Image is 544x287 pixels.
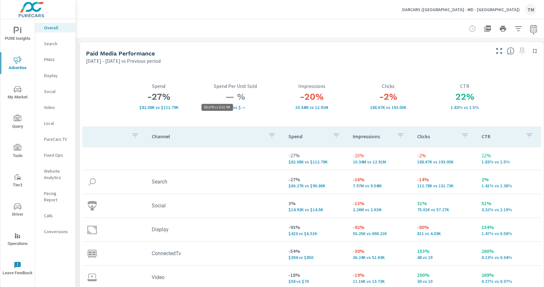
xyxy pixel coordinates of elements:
p: -19% [353,271,407,279]
p: 48 vs 19 [417,255,471,260]
p: 811 vs 4.03K [417,231,471,236]
p: -14% [417,176,471,183]
h3: 22% [426,91,503,102]
p: $66.27K vs $90.86K [288,183,343,188]
p: 22% [482,152,536,159]
h3: -20% [273,91,350,102]
img: icon-video.svg [87,273,97,282]
p: 200% [417,271,471,279]
p: 2.26M vs 2.61M [353,207,407,212]
p: 153% [417,247,471,255]
p: -20% [353,152,407,159]
span: Driver [2,203,33,218]
td: Social [147,197,283,214]
div: TM [525,4,536,15]
p: $58 vs $70 [288,279,343,284]
img: icon-connectedtv.svg [87,249,97,258]
h3: -27% [120,91,197,102]
p: 188.67K vs 193.05K [350,105,426,110]
p: 188.67K vs 193.05K [417,159,471,164]
p: PMAX [44,56,70,63]
div: PureCars TV [35,134,76,144]
p: $82.08K vs $112.79K [120,105,197,110]
p: Website Analytics [44,168,70,181]
p: Pacing Report [44,190,70,203]
p: 1.47% vs 0.58% [482,231,536,236]
p: 75.01K vs 57.27K [417,207,471,212]
p: PureCars TV [44,136,70,142]
p: -2% [417,152,471,159]
p: $423 vs $6.51K [288,231,343,236]
div: Overall [35,23,76,32]
p: -54% [288,247,343,255]
div: Display [35,71,76,80]
span: Operations [2,232,33,248]
span: Query [2,115,33,130]
span: Leave Feedback [2,261,33,277]
p: -93% [288,223,343,231]
p: 269% [482,271,536,279]
p: Search [44,40,70,47]
p: Display [44,72,70,79]
p: 55.25K vs 698.21K [353,231,407,236]
div: PMAX [35,55,76,64]
span: Tools [2,144,33,160]
td: Video [147,269,283,285]
p: Clicks [350,83,426,89]
h3: -2% [350,91,426,102]
p: 0.27% vs 0.07% [482,279,536,284]
p: Spend Per Unit Sold [197,83,273,89]
div: Website Analytics [35,166,76,182]
p: Overall [44,25,70,31]
div: Search [35,39,76,48]
h5: Paid Media Performance [86,50,155,57]
p: Video [44,104,70,111]
p: $14.93K vs $14.5K [288,207,343,212]
p: DARCARS ([GEOGRAPHIC_DATA] - MD - [GEOGRAPHIC_DATA]) [402,7,520,12]
img: icon-search.svg [87,177,97,187]
p: -92% [353,223,407,231]
p: $394 vs $850 [288,255,343,260]
div: Calls [35,211,76,220]
td: Search [147,174,283,190]
p: Local [44,120,70,126]
span: Select a preset date range to save this widget [517,46,527,56]
button: Select Date Range [527,22,540,35]
p: $82.08K vs $112.79K [288,159,343,164]
p: 3% [288,199,343,207]
button: Print Report [497,22,509,35]
p: [DATE] - [DATE] vs Previous period [86,57,161,65]
h3: — % [197,91,273,102]
p: 31% [417,199,471,207]
p: Spend [288,133,327,140]
p: CTR [426,83,503,89]
span: Tier2 [2,173,33,189]
button: Apply Filters [512,22,525,35]
button: Minimize Widget [530,46,540,56]
p: Social [44,88,70,95]
p: Fixed Ops [44,152,70,158]
p: 10.34M vs 12.91M [353,159,407,164]
td: Display [147,221,283,238]
p: -27% [288,152,343,159]
p: 1.41% vs 1.38% [482,183,536,188]
p: 30 vs 10 [417,279,471,284]
p: 154% [482,223,536,231]
p: 1.83% vs 1.5% [426,105,503,110]
img: icon-social.svg [87,201,97,211]
div: nav menu [0,19,35,283]
p: Spend [120,83,197,89]
div: Fixed Ops [35,150,76,160]
p: Clicks [417,133,456,140]
p: -80% [417,223,471,231]
p: 0.13% vs 0.04% [482,255,536,260]
td: ConnectedTv [147,245,283,262]
p: -18% [288,271,343,279]
div: Local [35,118,76,128]
img: icon-display.svg [87,225,97,234]
span: Understand performance metrics over the selected time range. [507,47,514,55]
p: 36.24K vs 51.63K [353,255,407,260]
p: $ — vs $ — [197,105,273,110]
div: Video [35,103,76,112]
p: Calls [44,212,70,219]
